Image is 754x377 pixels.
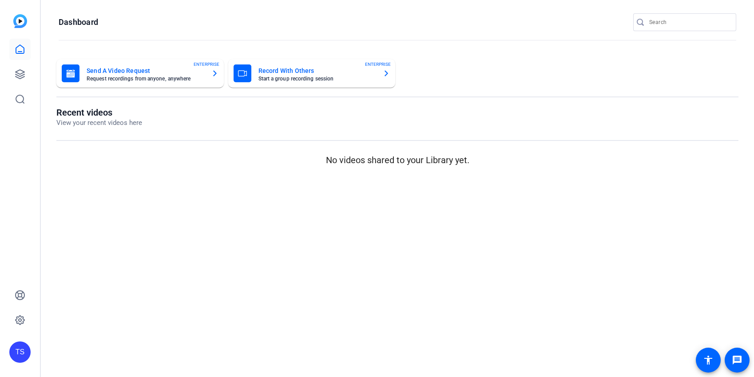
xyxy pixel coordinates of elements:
img: blue-gradient.svg [13,14,27,28]
mat-icon: message [732,355,742,365]
mat-card-title: Record With Others [258,65,376,76]
p: No videos shared to your Library yet. [56,153,738,167]
button: Record With OthersStart a group recording sessionENTERPRISE [228,59,396,88]
h1: Dashboard [59,17,98,28]
mat-icon: accessibility [703,355,714,365]
span: ENTERPRISE [194,61,219,68]
button: Send A Video RequestRequest recordings from anyone, anywhereENTERPRISE [56,59,224,88]
mat-card-subtitle: Request recordings from anyone, anywhere [87,76,204,81]
p: View your recent videos here [56,118,142,128]
h1: Recent videos [56,107,142,118]
mat-card-title: Send A Video Request [87,65,204,76]
span: ENTERPRISE [365,61,391,68]
mat-card-subtitle: Start a group recording session [258,76,376,81]
input: Search [649,17,729,28]
div: TS [9,341,31,363]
